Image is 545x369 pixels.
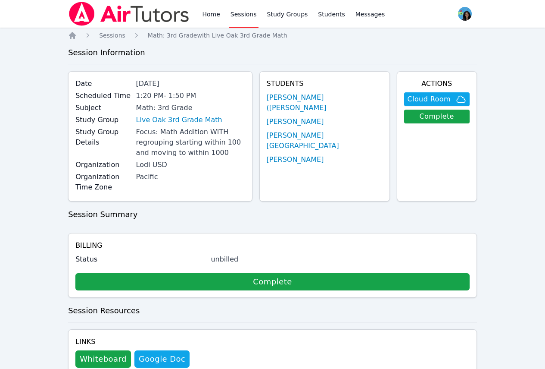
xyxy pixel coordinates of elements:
a: [PERSON_NAME][GEOGRAPHIC_DATA] [267,130,383,151]
label: Organization Time Zone [75,172,131,192]
label: Study Group [75,115,131,125]
h3: Session Summary [68,208,477,221]
h4: Billing [75,240,470,251]
div: Lodi USD [136,160,245,170]
h4: Students [267,79,383,89]
div: unbilled [211,254,470,265]
a: Live Oak 3rd Grade Math [136,115,222,125]
label: Subject [75,103,131,113]
span: Math: 3rd Grade with Live Oak 3rd Grade Math [148,32,287,39]
div: 1:20 PM - 1:50 PM [136,91,245,101]
nav: Breadcrumb [68,31,477,40]
h4: Actions [404,79,470,89]
img: Air Tutors [68,2,190,26]
label: Date [75,79,131,89]
span: Sessions [99,32,125,39]
a: Math: 3rd Gradewith Live Oak 3rd Grade Math [148,31,287,40]
label: Status [75,254,206,265]
label: Scheduled Time [75,91,131,101]
a: [PERSON_NAME] [267,155,324,165]
div: Math: 3rd Grade [136,103,245,113]
a: [PERSON_NAME] ([PERSON_NAME] [267,92,383,113]
a: Google Doc [134,350,190,368]
label: Organization [75,160,131,170]
a: Complete [75,273,470,290]
label: Study Group Details [75,127,131,148]
a: Sessions [99,31,125,40]
span: Messages [355,10,385,19]
h3: Session Information [68,47,477,59]
div: Focus: Math Addition WITH regrouping starting within 100 and moving to within 1000 [136,127,245,158]
h3: Session Resources [68,305,477,317]
span: Cloud Room [408,94,451,104]
button: Cloud Room [404,92,470,106]
div: [DATE] [136,79,245,89]
button: Whiteboard [75,350,131,368]
a: Complete [404,110,470,123]
a: [PERSON_NAME] [267,117,324,127]
h4: Links [75,337,190,347]
div: Pacific [136,172,245,182]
